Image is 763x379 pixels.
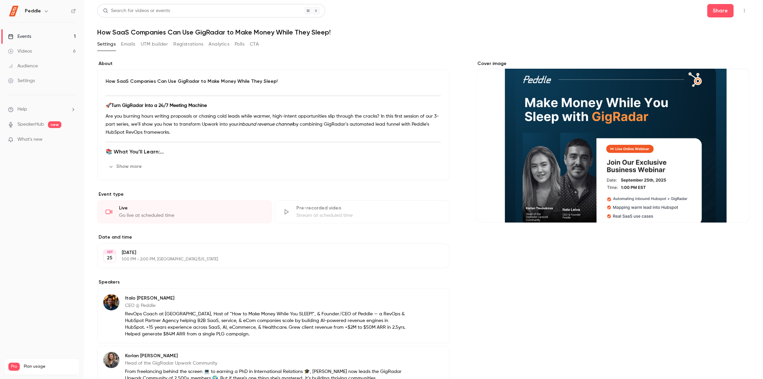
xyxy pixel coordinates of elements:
[111,103,207,108] strong: Turn GigRadar Into a 24/7 Meeting Machine
[707,4,733,17] button: Share
[97,200,272,223] div: LiveGo live at scheduled time
[119,205,263,211] div: Live
[209,39,229,50] button: Analytics
[8,77,35,84] div: Settings
[235,39,244,50] button: Polls
[8,6,19,16] img: Peddle
[8,63,38,69] div: Audience
[25,8,41,14] h6: Peddle
[275,200,449,223] div: Pre-recorded videoStream at scheduled time
[103,294,119,310] img: Italo Leiva
[104,250,116,254] div: SEP
[17,106,27,113] span: Help
[17,121,44,128] a: SpeakerHub
[125,353,406,359] p: Korlan [PERSON_NAME]
[97,234,449,241] label: Date and time
[17,136,43,143] span: What's new
[8,48,32,55] div: Videos
[125,302,406,309] p: CEO @ Peddle
[173,39,203,50] button: Registrations
[107,255,112,261] p: 25
[141,39,168,50] button: UTM builder
[106,112,441,136] p: Are you burning hours writing proposals or chasing cold leads while warmer, high-intent opportuni...
[476,60,750,223] section: Cover image
[122,249,414,256] p: [DATE]
[97,39,116,50] button: Settings
[122,257,414,262] p: 1:00 PM - 2:00 PM, [GEOGRAPHIC_DATA]/[US_STATE]
[103,7,170,14] div: Search for videos or events
[106,161,146,172] button: Show more
[97,191,449,198] p: Event type
[296,212,441,219] div: Stream at scheduled time
[119,212,263,219] div: Go live at scheduled time
[476,60,750,67] label: Cover image
[125,311,406,337] p: RevOps Coach at [GEOGRAPHIC_DATA], Host of “How to Make Money While You SLEEP!”, & Founder/CEO of...
[238,122,293,127] em: inbound revenue channel
[8,106,76,113] li: help-dropdown-opener
[97,28,750,36] h1: How SaaS Companies Can Use GigRadar to Make Money While They Sleep!
[125,360,406,367] p: Head of the GigRadar Upwork Community
[106,78,441,85] p: How SaaS Companies Can Use GigRadar to Make Money While They Sleep!
[106,148,441,156] h3: 📚 What You’ll Learn:
[121,39,135,50] button: Emails
[68,137,76,143] iframe: Noticeable Trigger
[97,288,449,343] div: Italo LeivaItalo [PERSON_NAME]CEO @ PeddleRevOps Coach at [GEOGRAPHIC_DATA], Host of “How to Make...
[48,121,61,128] span: new
[8,363,20,371] span: Pro
[24,364,75,369] span: Plan usage
[97,279,449,286] label: Speakers
[250,39,259,50] button: CTA
[296,205,441,211] div: Pre-recorded video
[125,295,406,302] p: Italo [PERSON_NAME]
[8,33,31,40] div: Events
[103,352,119,368] img: Korlan Tleubekova
[106,102,441,110] p: 🚀
[97,60,449,67] label: About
